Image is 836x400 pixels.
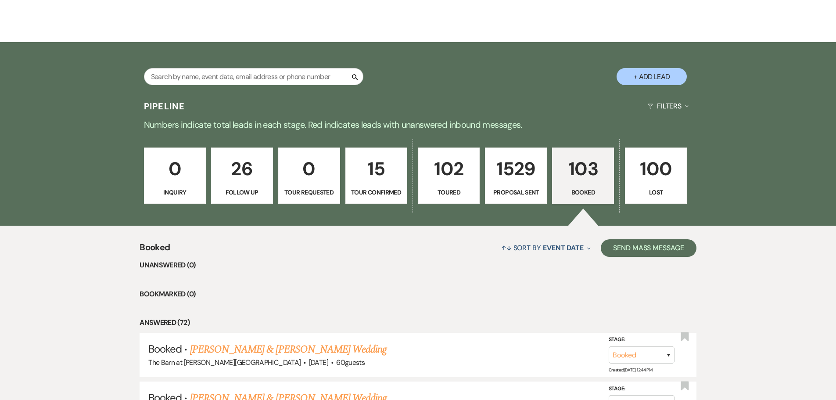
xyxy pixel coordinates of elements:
[102,118,734,132] p: Numbers indicate total leads in each stage. Red indicates leads with unanswered inbound messages.
[644,94,692,118] button: Filters
[278,148,340,204] a: 0Tour Requested
[501,243,512,252] span: ↑↓
[336,358,365,367] span: 60 guests
[609,367,652,373] span: Created: [DATE] 12:44 PM
[424,154,474,184] p: 102
[309,358,328,367] span: [DATE]
[485,148,547,204] a: 1529Proposal Sent
[140,241,170,259] span: Booked
[625,148,687,204] a: 100Lost
[345,148,407,204] a: 15Tour Confirmed
[144,100,185,112] h3: Pipeline
[211,148,273,204] a: 26Follow Up
[150,154,200,184] p: 0
[558,154,608,184] p: 103
[558,187,608,197] p: Booked
[543,243,584,252] span: Event Date
[631,187,681,197] p: Lost
[351,187,402,197] p: Tour Confirmed
[424,187,474,197] p: Toured
[140,317,696,328] li: Answered (72)
[144,68,363,85] input: Search by name, event date, email address or phone number
[284,187,334,197] p: Tour Requested
[552,148,614,204] a: 103Booked
[351,154,402,184] p: 15
[617,68,687,85] button: + Add Lead
[144,148,206,204] a: 0Inquiry
[217,187,267,197] p: Follow Up
[609,335,675,345] label: Stage:
[190,342,387,357] a: [PERSON_NAME] & [PERSON_NAME] Wedding
[631,154,681,184] p: 100
[491,154,541,184] p: 1529
[284,154,334,184] p: 0
[148,358,301,367] span: The Barn at [PERSON_NAME][GEOGRAPHIC_DATA]
[418,148,480,204] a: 102Toured
[140,288,696,300] li: Bookmarked (0)
[609,384,675,394] label: Stage:
[150,187,200,197] p: Inquiry
[217,154,267,184] p: 26
[140,259,696,271] li: Unanswered (0)
[148,342,182,356] span: Booked
[491,187,541,197] p: Proposal Sent
[498,236,594,259] button: Sort By Event Date
[601,239,696,257] button: Send Mass Message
